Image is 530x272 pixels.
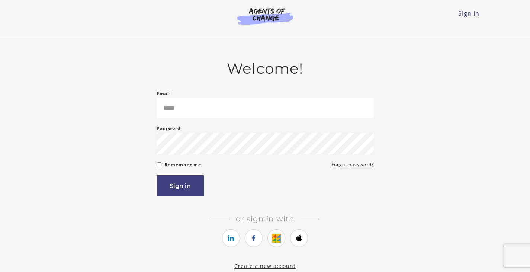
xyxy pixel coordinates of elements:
[290,229,308,247] a: https://courses.thinkific.com/users/auth/apple?ss%5Breferral%5D=&ss%5Buser_return_to%5D=&ss%5Bvis...
[229,7,301,25] img: Agents of Change Logo
[157,124,181,133] label: Password
[267,229,285,247] a: https://courses.thinkific.com/users/auth/google?ss%5Breferral%5D=&ss%5Buser_return_to%5D=&ss%5Bvi...
[157,60,374,77] h2: Welcome!
[222,229,240,247] a: https://courses.thinkific.com/users/auth/linkedin?ss%5Breferral%5D=&ss%5Buser_return_to%5D=&ss%5B...
[157,175,204,196] button: Sign in
[157,89,171,98] label: Email
[234,262,296,269] a: Create a new account
[230,214,301,223] span: Or sign in with
[331,160,374,169] a: Forgot password?
[164,160,201,169] label: Remember me
[245,229,263,247] a: https://courses.thinkific.com/users/auth/facebook?ss%5Breferral%5D=&ss%5Buser_return_to%5D=&ss%5B...
[458,9,479,17] a: Sign In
